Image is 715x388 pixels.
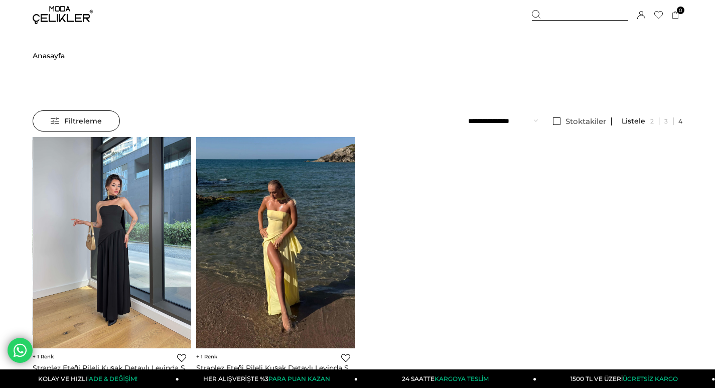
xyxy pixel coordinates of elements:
span: Stoktakiler [565,116,606,126]
a: Favorilere Ekle [177,353,186,362]
a: 1500 TL VE ÜZERİÜCRETSİZ KARGO [536,369,715,388]
a: HER ALIŞVERİŞTE %3PARA PUAN KAZAN [179,369,358,388]
li: > [33,30,65,81]
a: Straplez Eteği Pileli Kuşak Detaylı Leyinda Sarı Kadın Yırtmaçlı Elbise 25Y436 [196,363,355,372]
span: İADE & DEĞİŞİM! [87,375,137,382]
a: Anasayfa [33,30,65,81]
span: 0 [677,7,684,14]
a: 24 SAATTEKARGOYA TESLİM [358,369,536,388]
a: Favorilere Ekle [341,353,350,362]
span: ÜCRETSİZ KARGO [623,375,677,382]
span: 1 [196,353,217,360]
img: Straplez Eteği Pileli Kuşak Detaylı Leyinda Sarı Kadın Yırtmaçlı Elbise 25Y436 [196,137,355,348]
span: KARGOYA TESLİM [435,375,489,382]
span: PARA PUAN KAZAN [268,375,330,382]
a: 0 [672,12,679,19]
span: Filtreleme [51,111,102,131]
a: Stoktakiler [548,117,612,125]
span: 1 [33,353,54,360]
a: KOLAY VE HIZLIİADE & DEĞİŞİM! [1,369,179,388]
a: Straplez Eteği Pileli Kuşak Detaylı Leyinda Siyah Kadın Yırtmaçlı Elbise 25Y436 [33,363,191,372]
img: logo [33,6,93,24]
img: Straplez Eteği Pileli Kuşak Detaylı Leyinda Siyah Kadın Yırtmaçlı Elbise 25Y436 [33,137,192,348]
